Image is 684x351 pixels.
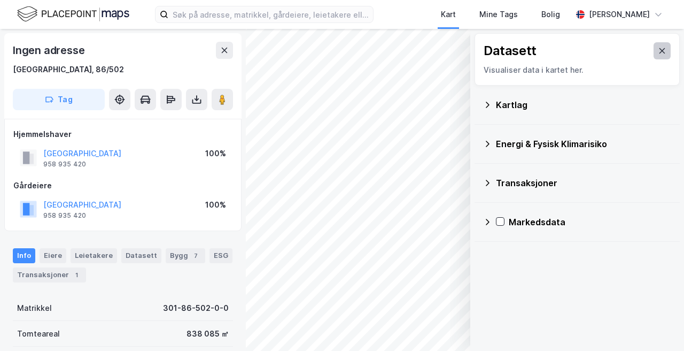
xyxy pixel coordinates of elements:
div: Matrikkel [17,302,52,315]
div: 838 085 ㎡ [186,327,229,340]
div: Visualiser data i kartet her. [484,64,671,77]
div: 100% [205,199,226,211]
div: Info [13,248,35,263]
div: Hjemmelshaver [13,128,232,141]
iframe: Chat Widget [631,300,684,351]
div: Energi & Fysisk Klimarisiko [496,138,671,150]
div: Bygg [166,248,205,263]
div: 958 935 420 [43,160,86,169]
div: ESG [209,248,232,263]
div: Bolig [541,8,560,21]
div: 7 [190,250,201,261]
div: [GEOGRAPHIC_DATA], 86/502 [13,63,124,76]
button: Tag [13,89,105,110]
div: Eiere [40,248,66,263]
div: 100% [205,147,226,160]
div: Datasett [484,42,537,59]
div: 301-86-502-0-0 [163,302,229,315]
div: Tomteareal [17,327,60,340]
div: Kart [441,8,456,21]
input: Søk på adresse, matrikkel, gårdeiere, leietakere eller personer [168,6,373,22]
div: Ingen adresse [13,42,87,59]
div: Leietakere [71,248,117,263]
div: 1 [71,270,82,280]
div: Kartlag [496,98,671,111]
div: Mine Tags [479,8,518,21]
div: Transaksjoner [13,268,86,283]
img: logo.f888ab2527a4732fd821a326f86c7f29.svg [17,5,129,24]
div: Gårdeiere [13,179,232,192]
div: Markedsdata [509,216,671,228]
div: Datasett [121,248,161,263]
div: 958 935 420 [43,211,86,220]
div: Kontrollprogram for chat [631,300,684,351]
div: [PERSON_NAME] [589,8,650,21]
div: Transaksjoner [496,177,671,189]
